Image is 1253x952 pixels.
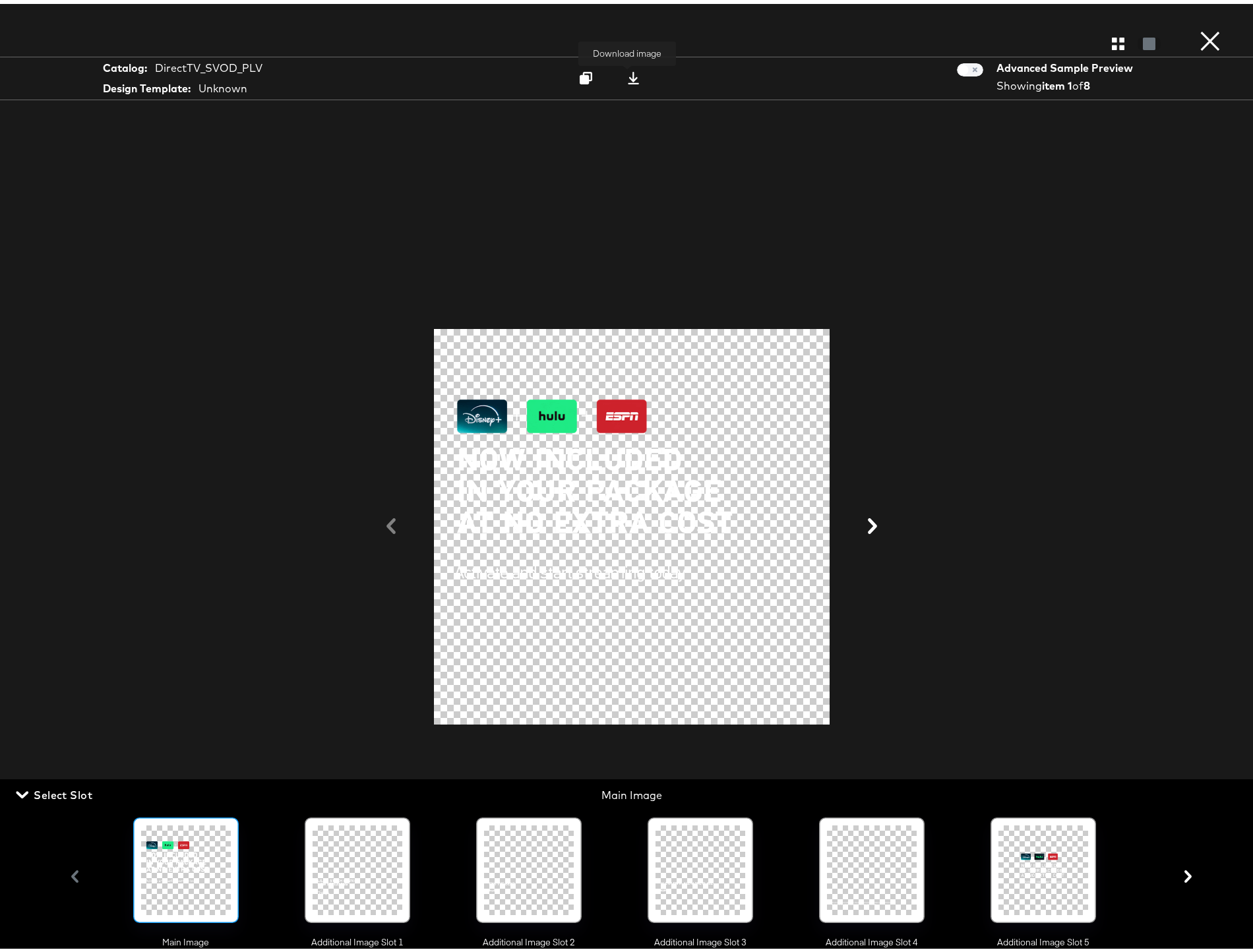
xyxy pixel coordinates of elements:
[634,932,766,945] span: Additional Image Slot 3
[996,74,1138,90] div: Showing of
[996,57,1138,72] div: Advanced Sample Preview
[1042,75,1072,88] strong: item 1
[120,932,252,945] span: Main Image
[103,77,191,92] strong: Design Template:
[429,784,834,799] div: Main Image
[463,932,595,945] span: Additional Image Slot 2
[155,57,262,72] div: DirectTV_SVOD_PLV
[1084,75,1090,88] strong: 8
[13,782,98,800] button: Select Slot
[977,932,1109,945] span: Additional Image Slot 5
[291,932,423,945] span: Additional Image Slot 1
[199,77,247,92] div: Unknown
[806,932,938,945] span: Additional Image Slot 4
[18,782,92,800] span: Select Slot
[103,57,147,72] strong: Catalog:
